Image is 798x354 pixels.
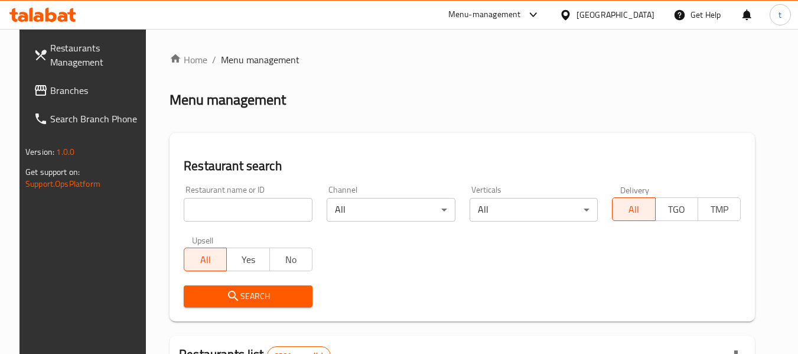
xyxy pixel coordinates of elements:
[24,105,153,133] a: Search Branch Phone
[56,144,74,160] span: 1.0.0
[184,285,312,307] button: Search
[221,53,299,67] span: Menu management
[50,112,144,126] span: Search Branch Phone
[193,289,303,304] span: Search
[275,251,308,268] span: No
[655,197,698,221] button: TGO
[576,8,654,21] div: [GEOGRAPHIC_DATA]
[617,201,650,218] span: All
[212,53,216,67] li: /
[448,8,521,22] div: Menu-management
[232,251,265,268] span: Yes
[24,34,153,76] a: Restaurants Management
[269,248,312,271] button: No
[170,90,286,109] h2: Menu management
[779,8,781,21] span: t
[184,157,741,175] h2: Restaurant search
[327,198,455,222] div: All
[170,53,755,67] nav: breadcrumb
[192,236,214,244] label: Upsell
[24,76,153,105] a: Branches
[612,197,655,221] button: All
[170,53,207,67] a: Home
[25,164,80,180] span: Get support on:
[226,248,269,271] button: Yes
[703,201,736,218] span: TMP
[25,144,54,160] span: Version:
[620,186,650,194] label: Delivery
[184,248,227,271] button: All
[470,198,598,222] div: All
[698,197,741,221] button: TMP
[25,176,100,191] a: Support.OpsPlatform
[50,83,144,98] span: Branches
[50,41,144,69] span: Restaurants Management
[660,201,693,218] span: TGO
[184,198,312,222] input: Search for restaurant name or ID..
[189,251,222,268] span: All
